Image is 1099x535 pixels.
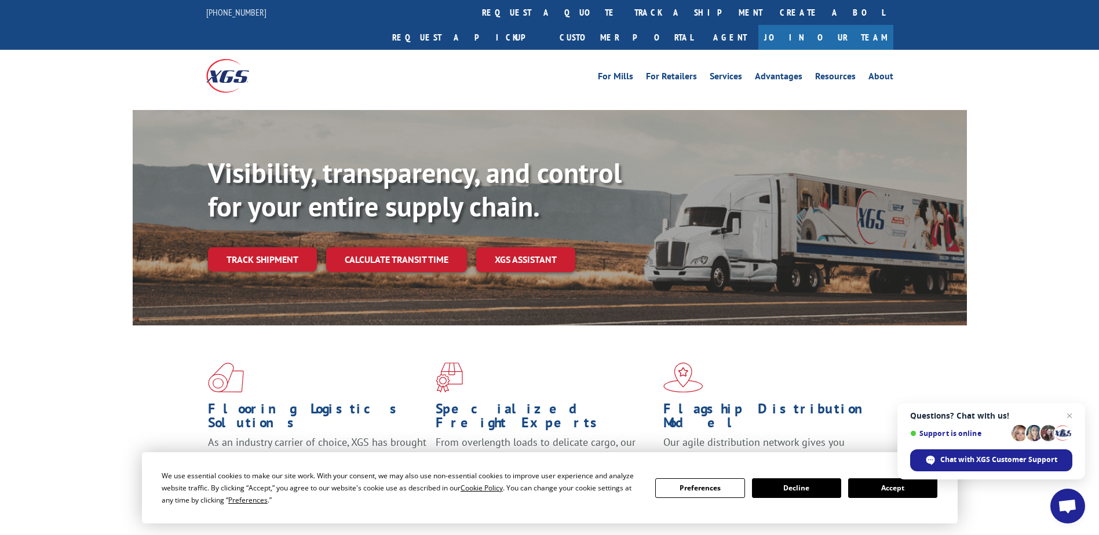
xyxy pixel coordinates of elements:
span: As an industry carrier of choice, XGS has brought innovation and dedication to flooring logistics... [208,435,426,477]
h1: Flagship Distribution Model [663,402,882,435]
a: Resources [815,72,856,85]
a: XGS ASSISTANT [476,247,575,272]
button: Decline [752,478,841,498]
span: Questions? Chat with us! [910,411,1072,420]
span: Chat with XGS Customer Support [940,455,1057,465]
button: Preferences [655,478,744,498]
img: xgs-icon-flagship-distribution-model-red [663,362,703,393]
a: Agent [702,25,758,50]
span: Cookie Policy [461,483,503,493]
a: For Retailers [646,72,697,85]
p: From overlength loads to delicate cargo, our experienced staff knows the best way to move your fr... [436,435,655,487]
span: Preferences [228,495,268,505]
a: For Mills [598,72,633,85]
div: Chat with XGS Customer Support [910,449,1072,471]
a: Join Our Team [758,25,893,50]
a: Customer Portal [551,25,702,50]
span: Support is online [910,429,1007,438]
div: Open chat [1050,489,1085,523]
div: We use essential cookies to make our site work. With your consent, we may also use non-essential ... [162,470,641,506]
a: Calculate transit time [326,247,467,272]
a: About [868,72,893,85]
img: xgs-icon-focused-on-flooring-red [436,362,463,393]
span: Our agile distribution network gives you nationwide inventory management on demand. [663,435,877,463]
a: Track shipment [208,247,317,272]
a: Advantages [755,72,802,85]
span: Close chat [1063,409,1076,423]
h1: Specialized Freight Experts [436,402,655,435]
img: xgs-icon-total-supply-chain-intelligence-red [208,362,244,393]
a: [PHONE_NUMBER] [206,6,266,18]
a: Services [710,72,742,85]
a: Request a pickup [384,25,551,50]
div: Cookie Consent Prompt [142,452,958,523]
h1: Flooring Logistics Solutions [208,402,427,435]
b: Visibility, transparency, and control for your entire supply chain. [208,155,622,224]
button: Accept [848,478,937,498]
